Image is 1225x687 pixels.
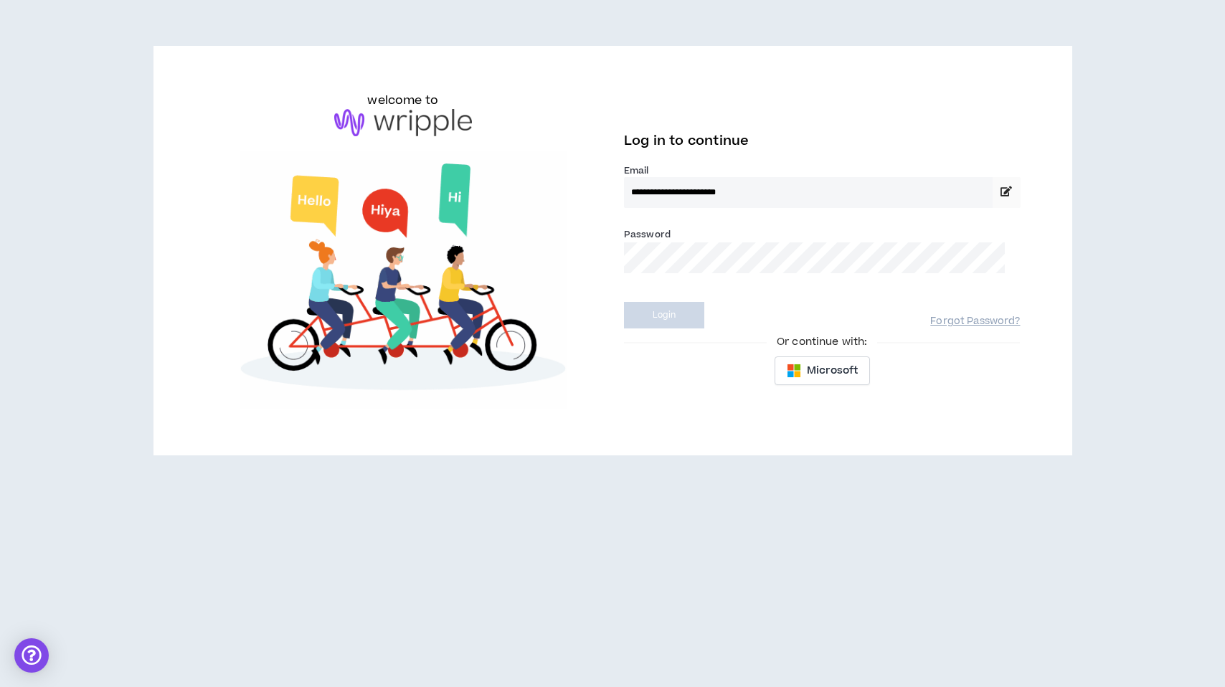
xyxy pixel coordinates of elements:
[624,302,704,328] button: Login
[775,356,870,385] button: Microsoft
[624,164,1021,177] label: Email
[624,228,671,241] label: Password
[14,638,49,673] div: Open Intercom Messenger
[367,92,438,109] h6: welcome to
[334,109,472,136] img: logo-brand.png
[624,132,749,150] span: Log in to continue
[807,363,858,379] span: Microsoft
[205,151,602,409] img: Welcome to Wripple
[930,315,1020,328] a: Forgot Password?
[767,334,877,350] span: Or continue with:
